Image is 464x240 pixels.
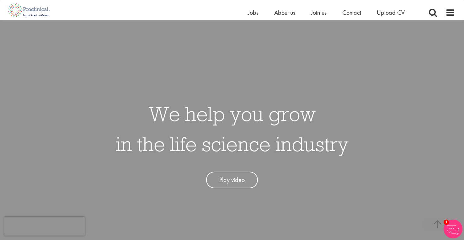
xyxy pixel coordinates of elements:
a: Play video [206,172,258,188]
span: 1 [444,220,449,225]
a: Contact [342,8,361,17]
img: Chatbot [444,220,462,238]
a: Join us [311,8,327,17]
a: Upload CV [377,8,405,17]
a: About us [274,8,295,17]
a: Jobs [248,8,259,17]
h1: We help you grow in the life science industry [116,99,349,159]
